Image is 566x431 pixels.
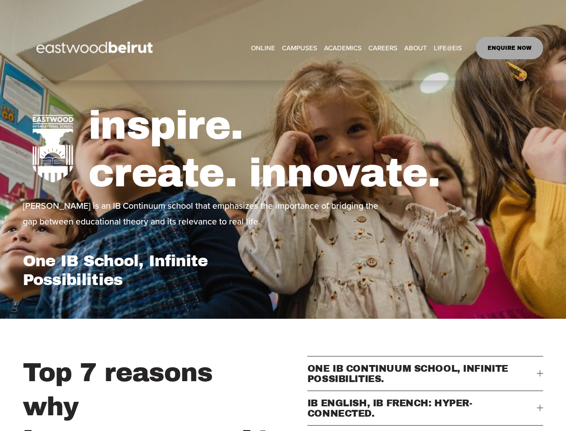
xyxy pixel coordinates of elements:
span: IB ENGLISH, IB FRENCH: HYPER-CONNECTED. [307,398,537,418]
span: ACADEMICS [324,42,362,54]
img: EastwoodIS Global Site [23,25,169,71]
a: CAREERS [368,41,397,55]
button: IB ENGLISH, IB FRENCH: HYPER-CONNECTED. [307,391,544,425]
h1: One IB School, Infinite Possibilities [23,251,281,289]
span: LIFE@EIS [434,42,462,54]
span: ABOUT [404,42,427,54]
a: ONLINE [251,41,275,55]
a: folder dropdown [324,41,362,55]
a: ENQUIRE NOW [476,37,544,59]
a: folder dropdown [282,41,317,55]
span: ONE IB CONTINUUM SCHOOL, INFINITE POSSIBILITIES. [307,363,537,384]
a: folder dropdown [404,41,427,55]
h1: inspire. create. innovate. [88,102,543,197]
button: ONE IB CONTINUUM SCHOOL, INFINITE POSSIBILITIES. [307,356,544,391]
p: [PERSON_NAME] is an IB Continuum school that emphasizes the importance of bridging the gap betwee... [23,198,390,229]
span: CAMPUSES [282,42,317,54]
a: folder dropdown [434,41,462,55]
